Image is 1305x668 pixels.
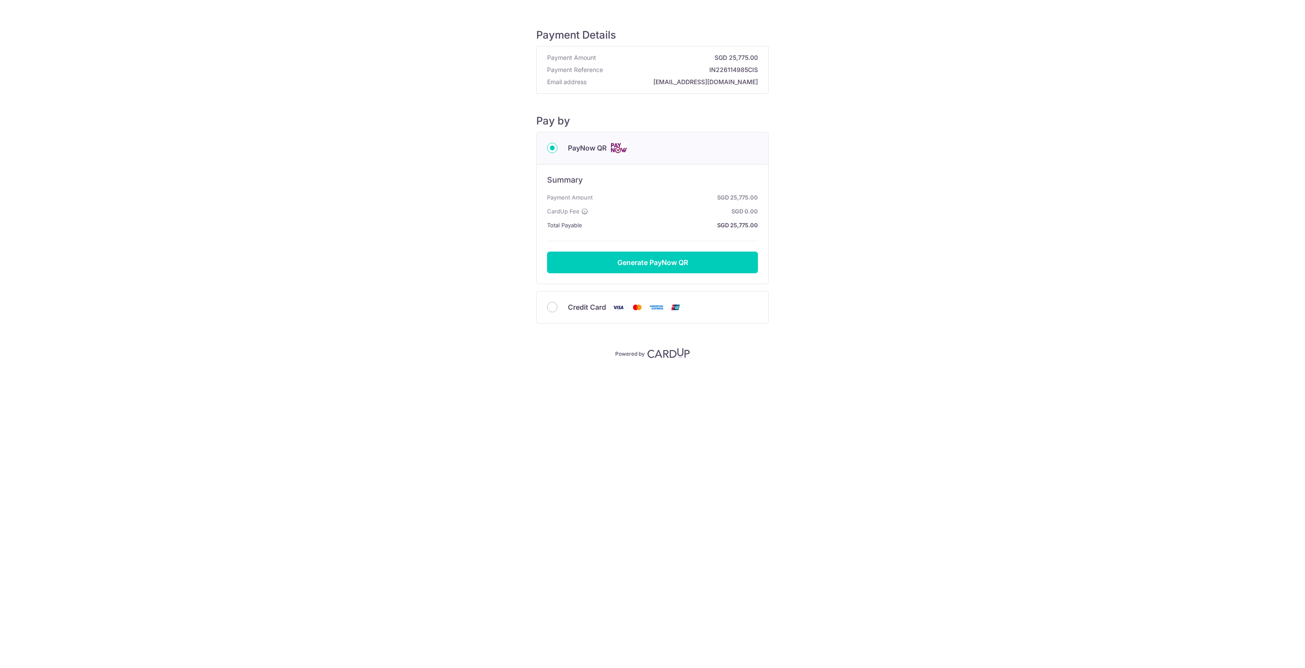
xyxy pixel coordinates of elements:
img: Visa [610,302,627,313]
span: PayNow QR [568,143,607,153]
strong: SGD 25,775.00 [586,220,758,230]
img: Union Pay [667,302,684,313]
span: Total Payable [547,220,582,230]
h5: Payment Details [536,29,769,42]
h5: Pay by [536,115,769,128]
img: Mastercard [629,302,646,313]
strong: [EMAIL_ADDRESS][DOMAIN_NAME] [590,78,758,86]
div: Credit Card Visa Mastercard American Express Union Pay [547,302,758,313]
span: Email address [547,78,587,86]
img: American Express [648,302,665,313]
span: CardUp Fee [547,206,580,216]
p: Powered by [615,349,645,357]
strong: SGD 25,775.00 [596,192,758,203]
span: Payment Amount [547,192,593,203]
span: Credit Card [568,302,606,312]
div: PayNow QR Cards logo [547,143,758,154]
span: Payment Reference [547,65,603,74]
img: CardUp [647,348,690,358]
strong: IN226114985CIS [607,65,758,74]
button: Generate PayNow QR [547,252,758,273]
img: Cards logo [610,143,627,154]
strong: SGD 25,775.00 [600,53,758,62]
h6: Summary [547,175,758,185]
span: Payment Amount [547,53,596,62]
strong: SGD 0.00 [592,206,758,216]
